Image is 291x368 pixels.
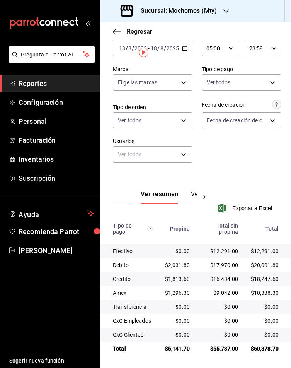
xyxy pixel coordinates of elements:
div: $20,001.80 [250,261,279,269]
div: $0.00 [202,317,238,325]
span: Facturación [19,135,94,145]
div: Ver todos [113,146,192,163]
div: CxC Clientes [113,331,153,339]
span: Regresar [127,28,152,35]
button: Ver pagos [191,190,220,204]
div: $1,813.60 [165,275,190,283]
div: $0.00 [165,331,190,339]
span: Personal [19,116,94,127]
div: $2,031.80 [165,261,190,269]
span: Recomienda Parrot [19,226,94,237]
button: Pregunta a Parrot AI [9,46,95,63]
span: Elige las marcas [118,79,157,86]
div: $60,878.70 [250,345,279,353]
div: $12,291.00 [250,247,279,255]
span: Sugerir nueva función [9,357,94,365]
span: - [148,45,150,51]
div: Propina [165,226,190,232]
div: Total [113,345,153,353]
div: $1,296.30 [165,289,190,297]
h3: Sucursal: Mochomos (Mty) [134,6,217,15]
label: Tipo de pago [202,67,281,72]
input: ---- [134,45,147,51]
span: Ver todos [207,79,230,86]
svg: Los pagos realizados con Pay y otras terminales son montos brutos. [147,226,153,231]
input: -- [160,45,164,51]
span: [PERSON_NAME] [19,245,94,256]
button: Ver resumen [141,190,179,204]
div: $0.00 [165,247,190,255]
input: -- [128,45,132,51]
span: Ayuda [19,209,84,218]
img: Tooltip marker [139,48,148,57]
div: Tipo de pago [113,223,153,235]
button: Exportar a Excel [219,204,272,213]
div: $16,434.00 [202,275,238,283]
span: Reportes [19,78,94,89]
div: $12,291.00 [202,247,238,255]
a: Pregunta a Parrot AI [5,56,95,64]
div: Transferencia [113,303,153,311]
div: $10,338.30 [250,289,279,297]
div: $0.00 [250,317,279,325]
label: Marca [113,67,192,72]
input: -- [119,45,126,51]
input: -- [150,45,157,51]
div: $0.00 [165,317,190,325]
div: $0.00 [202,331,238,339]
div: $18,247.60 [250,275,279,283]
div: CxC Empleados [113,317,153,325]
div: $5,141.70 [165,345,190,353]
div: Fecha de creación [202,101,246,109]
span: / [157,45,160,51]
label: Usuarios [113,139,192,144]
span: Fecha de creación de orden [207,116,267,124]
input: ---- [166,45,179,51]
span: Configuración [19,97,94,108]
div: Amex [113,289,153,297]
div: $17,970.00 [202,261,238,269]
span: / [126,45,128,51]
span: Ver todos [118,116,141,124]
div: $9,042.00 [202,289,238,297]
div: Efectivo [113,247,153,255]
div: $0.00 [250,303,279,311]
span: Suscripción [19,173,94,183]
div: Debito [113,261,153,269]
div: $0.00 [250,331,279,339]
button: Regresar [113,28,152,35]
div: $0.00 [165,303,190,311]
div: Credito [113,275,153,283]
button: open_drawer_menu [85,20,91,26]
div: Total sin propina [202,223,238,235]
span: / [164,45,166,51]
div: $0.00 [202,303,238,311]
span: / [132,45,134,51]
div: Total [250,226,279,232]
label: Tipo de orden [113,104,192,110]
div: $55,737.00 [202,345,238,353]
span: Inventarios [19,154,94,164]
div: navigation tabs [141,190,197,204]
span: Pregunta a Parrot AI [21,51,83,59]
